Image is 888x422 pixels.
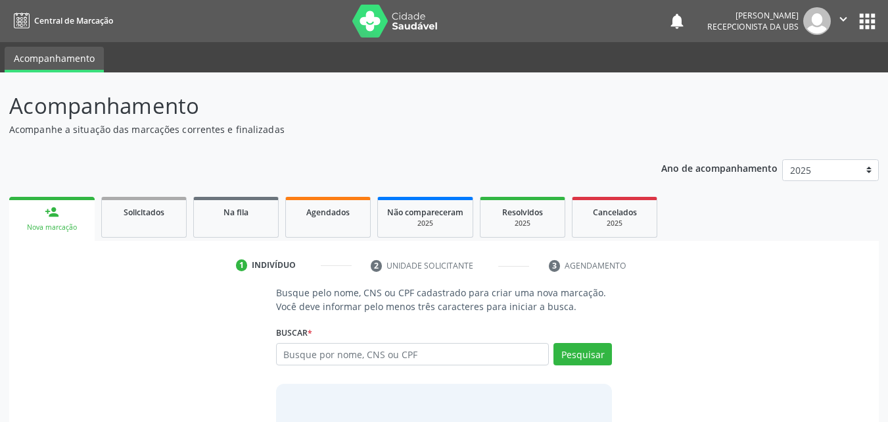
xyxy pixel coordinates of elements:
div: person_add [45,205,59,219]
a: Acompanhamento [5,47,104,72]
label: Buscar [276,323,312,343]
span: Agendados [306,207,350,218]
div: 2025 [582,219,647,228]
button:  [831,7,856,35]
i:  [836,12,851,26]
p: Acompanhamento [9,90,618,122]
button: Pesquisar [553,343,612,365]
div: [PERSON_NAME] [707,10,799,21]
span: Na fila [223,207,248,218]
p: Busque pelo nome, CNS ou CPF cadastrado para criar uma nova marcação. Você deve informar pelo men... [276,286,613,313]
div: 2025 [387,219,463,228]
a: Central de Marcação [9,10,113,32]
input: Busque por nome, CNS ou CPF [276,343,549,365]
span: Resolvidos [502,207,543,218]
p: Acompanhe a situação das marcações correntes e finalizadas [9,122,618,136]
span: Cancelados [593,207,637,218]
div: Indivíduo [252,259,296,271]
img: img [803,7,831,35]
span: Recepcionista da UBS [707,21,799,32]
button: apps [856,10,879,33]
span: Não compareceram [387,207,463,218]
span: Solicitados [124,207,164,218]
span: Central de Marcação [34,15,113,26]
p: Ano de acompanhamento [661,159,778,176]
div: 2025 [490,219,555,228]
div: 1 [236,259,248,271]
button: notifications [668,12,686,30]
div: Nova marcação [18,223,85,232]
